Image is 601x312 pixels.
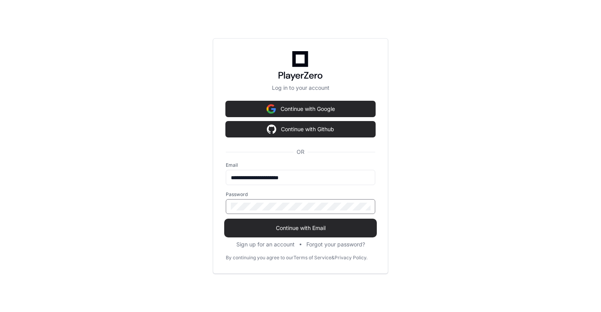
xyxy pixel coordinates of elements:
img: Sign in with google [267,121,276,137]
button: Continue with Email [226,220,375,236]
span: OR [293,148,308,156]
img: Sign in with google [266,101,276,117]
button: Forgot your password? [306,241,365,248]
button: Sign up for an account [236,241,295,248]
p: Log in to your account [226,84,375,92]
span: Continue with Email [226,224,375,232]
div: & [331,255,335,261]
label: Email [226,162,375,168]
a: Privacy Policy. [335,255,367,261]
div: By continuing you agree to our [226,255,293,261]
label: Password [226,191,375,198]
button: Continue with Github [226,121,375,137]
button: Continue with Google [226,101,375,117]
a: Terms of Service [293,255,331,261]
